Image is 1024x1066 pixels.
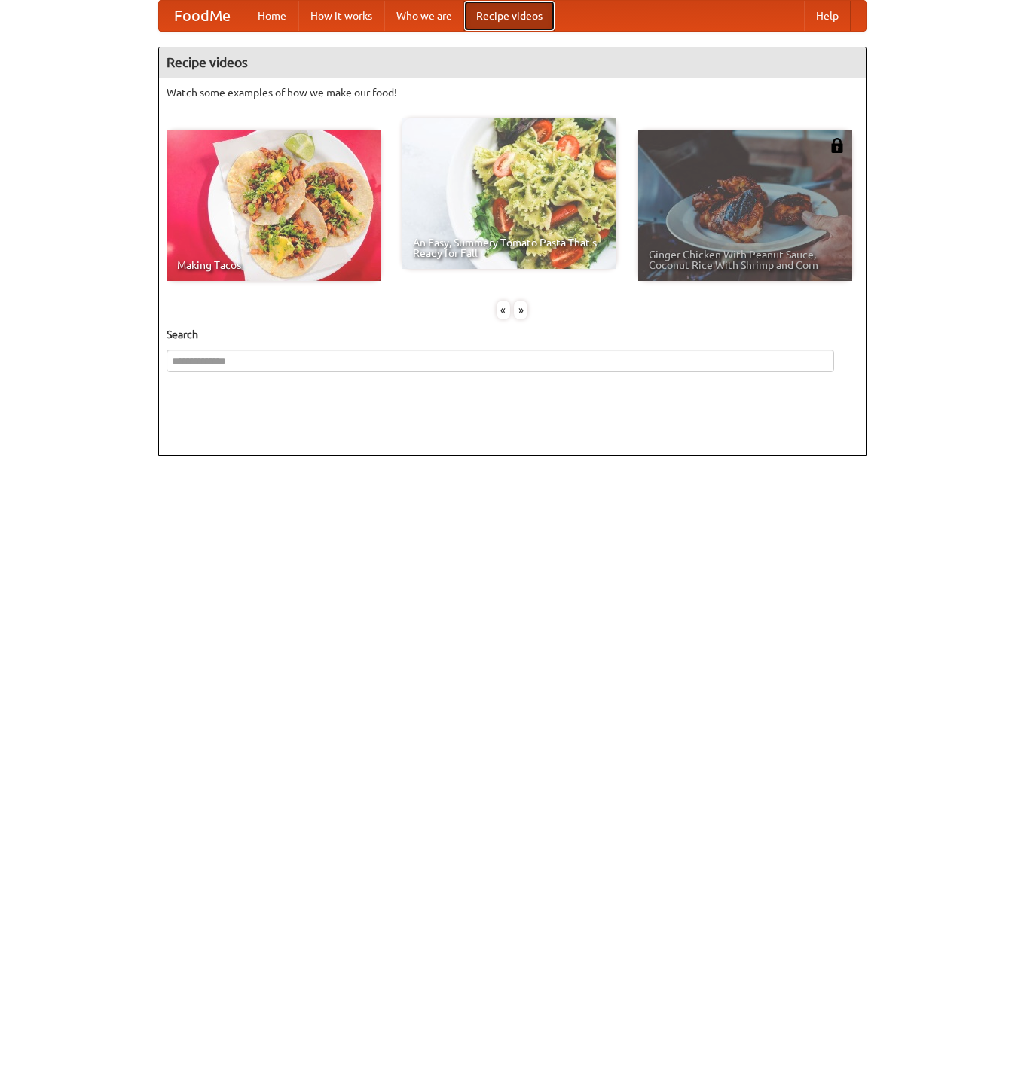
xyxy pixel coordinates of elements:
a: Help [804,1,851,31]
a: Making Tacos [167,130,381,281]
a: Home [246,1,298,31]
div: » [514,301,527,319]
h5: Search [167,327,858,342]
span: An Easy, Summery Tomato Pasta That's Ready for Fall [413,237,606,258]
h4: Recipe videos [159,47,866,78]
a: An Easy, Summery Tomato Pasta That's Ready for Fall [402,118,616,269]
span: Making Tacos [177,260,370,270]
a: Recipe videos [464,1,555,31]
p: Watch some examples of how we make our food! [167,85,858,100]
a: FoodMe [159,1,246,31]
a: Who we are [384,1,464,31]
div: « [497,301,510,319]
a: How it works [298,1,384,31]
img: 483408.png [830,138,845,153]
